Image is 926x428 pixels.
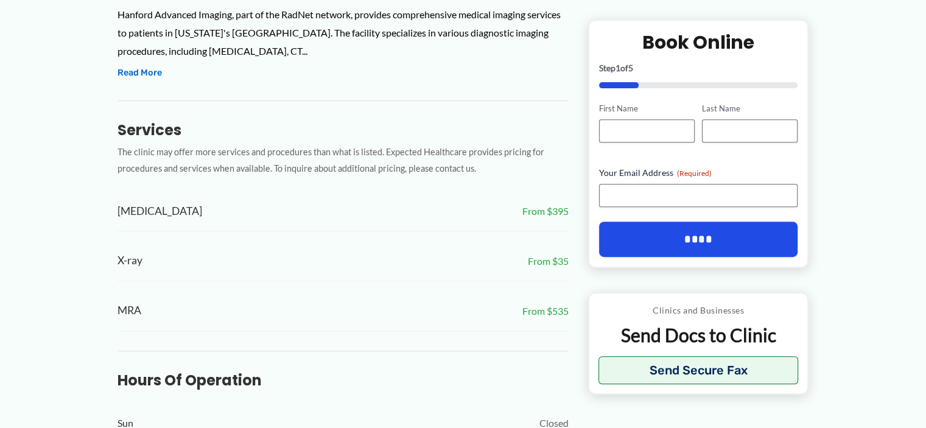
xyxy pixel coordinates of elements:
[522,302,569,320] span: From $535
[599,30,798,54] h2: Book Online
[677,169,712,178] span: (Required)
[702,103,798,114] label: Last Name
[118,144,569,177] p: The clinic may offer more services and procedures than what is listed. Expected Healthcare provid...
[118,121,569,139] h3: Services
[528,252,569,270] span: From $35
[598,356,799,384] button: Send Secure Fax
[616,63,620,73] span: 1
[118,66,162,80] button: Read More
[598,303,799,318] p: Clinics and Businesses
[628,63,633,73] span: 5
[118,202,202,222] span: [MEDICAL_DATA]
[118,301,141,321] span: MRA
[118,251,142,271] span: X-ray
[599,167,798,179] label: Your Email Address
[599,64,798,72] p: Step of
[598,323,799,347] p: Send Docs to Clinic
[118,5,569,60] div: Hanford Advanced Imaging, part of the RadNet network, provides comprehensive medical imaging serv...
[599,103,695,114] label: First Name
[118,371,569,390] h3: Hours of Operation
[522,202,569,220] span: From $395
